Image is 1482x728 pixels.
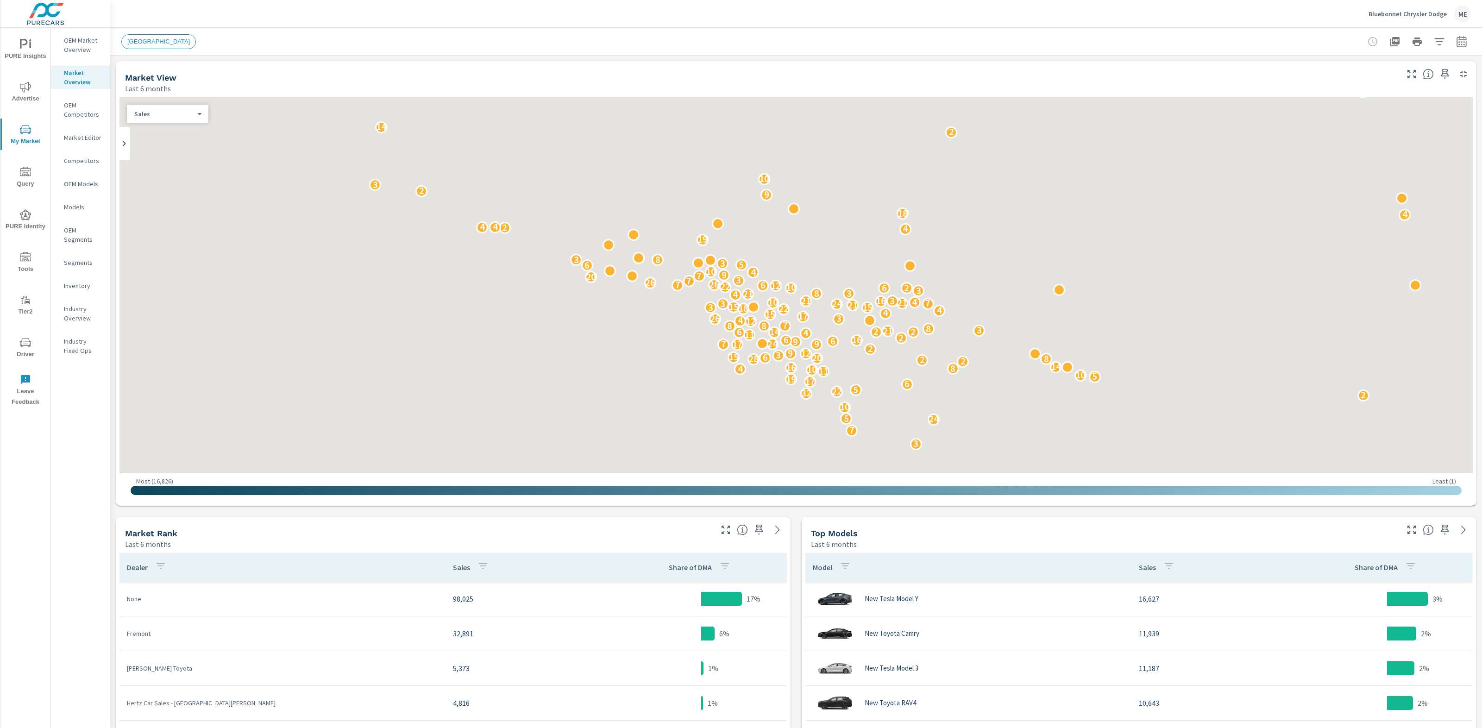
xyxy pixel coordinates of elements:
[127,698,438,708] p: Hertz Car Sales - [GEOGRAPHIC_DATA][PERSON_NAME]
[903,223,908,234] p: 4
[697,270,702,282] p: 7
[814,339,819,350] p: 9
[898,333,904,344] p: 2
[718,522,733,537] button: Make Fullscreen
[816,585,854,613] img: glamour
[708,697,718,709] p: 1%
[706,266,716,277] p: 10
[502,222,507,233] p: 2
[584,260,590,271] p: 6
[913,438,918,449] p: 3
[1369,10,1447,18] p: Bluebonnet Chrysler Dodge
[453,697,609,709] p: 4,816
[798,311,808,322] p: 17
[818,366,829,377] p: 11
[925,298,930,309] p: 7
[125,539,171,550] p: Last 6 months
[51,177,110,191] div: OEM Models
[929,414,939,425] p: 24
[1430,32,1449,51] button: Apply Filters
[480,221,485,232] p: 4
[832,386,842,397] p: 22
[836,313,841,324] p: 3
[776,350,781,361] p: 3
[736,275,741,286] p: 3
[3,82,48,104] span: Advertise
[3,295,48,317] span: Tier2
[1051,361,1061,372] p: 14
[127,594,438,603] p: None
[814,288,819,299] p: 8
[882,282,887,294] p: 6
[645,277,655,288] p: 26
[848,300,858,311] p: 21
[419,185,424,196] p: 2
[122,38,195,45] span: [GEOGRAPHIC_DATA]
[950,363,955,374] p: 8
[751,267,756,278] p: 4
[3,167,48,189] span: Query
[1456,67,1471,82] button: Minimize Widget
[1423,524,1434,535] span: Find the biggest opportunities within your model lineup nationwide. [Source: Market registration ...
[697,234,708,245] p: 19
[728,351,739,363] p: 15
[493,221,498,232] p: 4
[752,522,766,537] span: Save this to your personalized report
[1361,389,1366,401] p: 2
[51,154,110,168] div: Competitors
[853,384,858,395] p: 5
[51,33,110,56] div: OEM Market Overview
[1139,697,1294,709] p: 10,643
[786,282,796,293] p: 10
[770,522,785,537] a: See more details in report
[768,297,778,308] p: 10
[719,628,729,639] p: 6%
[1404,67,1419,82] button: Make Fullscreen
[897,297,907,308] p: 21
[64,337,102,355] p: Industry Fixed Ops
[134,110,194,118] p: Sales
[125,73,176,82] h5: Market View
[801,295,811,307] p: 21
[876,295,886,307] p: 16
[453,663,609,674] p: 5,373
[1438,522,1452,537] span: Save this to your personalized report
[710,313,720,324] p: 26
[64,36,102,54] p: OEM Market Overview
[669,563,712,572] p: Share of DMA
[832,298,842,309] p: 24
[127,664,438,673] p: [PERSON_NAME] Toyota
[709,279,719,290] p: 26
[51,223,110,246] div: OEM Segments
[793,336,798,347] p: 9
[759,173,769,184] p: 10
[763,352,768,363] p: 6
[738,364,743,375] p: 4
[720,298,725,309] p: 3
[1386,32,1404,51] button: "Export Report to PDF"
[51,66,110,89] div: Market Overview
[865,664,918,672] p: New Tesla Model 3
[765,309,775,320] p: 15
[1454,6,1471,22] div: ME
[1092,371,1097,382] p: 5
[840,402,850,413] p: 10
[1139,663,1294,674] p: 11,187
[686,276,691,287] p: 7
[453,593,609,604] p: 98,025
[738,303,748,314] p: 18
[916,285,921,296] p: 3
[937,305,942,316] p: 4
[1355,563,1398,572] p: Share of DMA
[784,334,789,345] p: 6
[764,189,769,200] p: 9
[767,339,778,350] p: 24
[904,282,909,294] p: 2
[136,477,173,485] p: Most ( 16,826 )
[803,327,808,339] p: 4
[811,528,858,538] h5: Top Models
[961,356,966,367] p: 2
[732,339,742,350] p: 17
[1139,628,1294,639] p: 11,939
[1419,663,1429,674] p: 2%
